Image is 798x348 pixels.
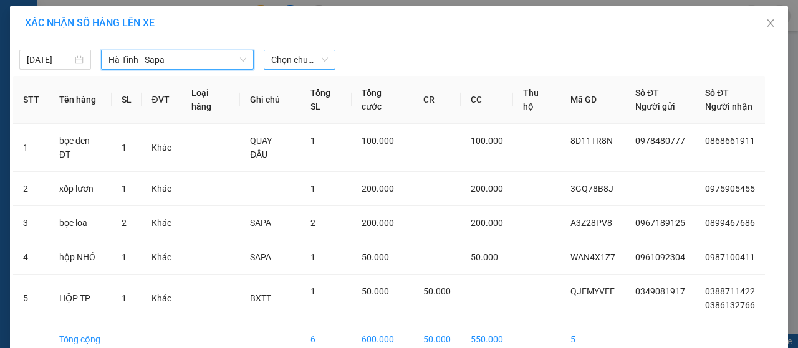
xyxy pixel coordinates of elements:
[27,53,72,67] input: 11/09/2025
[108,50,246,69] span: Hà Tĩnh - Sapa
[271,50,328,69] span: Chọn chuyến
[705,252,755,262] span: 0987100411
[362,218,394,228] span: 200.000
[122,184,127,194] span: 1
[362,184,394,194] span: 200.000
[705,300,755,310] span: 0386132766
[570,136,613,146] span: 8D11TR8N
[250,293,271,303] span: BXTT
[13,240,49,275] td: 4
[570,286,615,296] span: QJEMYVEE
[13,124,49,172] td: 1
[13,206,49,240] td: 3
[49,172,112,206] td: xốp lươn
[122,252,127,262] span: 1
[250,252,271,262] span: SAPA
[352,76,413,124] th: Tổng cước
[250,136,272,159] span: QUAY ĐẦU
[635,286,685,296] span: 0349081917
[142,206,181,240] td: Khác
[310,184,315,194] span: 1
[13,275,49,322] td: 5
[310,136,315,146] span: 1
[65,72,301,151] h2: VP Nhận: Văn phòng Lào Cai
[250,218,271,228] span: SAPA
[635,101,675,111] span: Người gửi
[753,6,788,41] button: Close
[362,286,389,296] span: 50.000
[25,17,155,29] span: XÁC NHẬN SỐ HÀNG LÊN XE
[310,252,315,262] span: 1
[705,184,755,194] span: 0975905455
[766,18,776,28] span: close
[705,218,755,228] span: 0899467686
[142,240,181,275] td: Khác
[49,76,112,124] th: Tên hàng
[471,252,498,262] span: 50.000
[13,172,49,206] td: 2
[52,16,187,63] b: [PERSON_NAME] (Vinh - Sapa)
[635,218,685,228] span: 0967189125
[142,275,181,322] td: Khác
[112,76,142,124] th: SL
[362,252,389,262] span: 50.000
[560,76,625,124] th: Mã GD
[471,184,503,194] span: 200.000
[705,101,752,111] span: Người nhận
[471,136,503,146] span: 100.000
[240,76,300,124] th: Ghi chú
[142,172,181,206] td: Khác
[570,252,615,262] span: WAN4X1Z7
[461,76,513,124] th: CC
[413,76,461,124] th: CR
[300,76,352,124] th: Tổng SL
[122,218,127,228] span: 2
[471,218,503,228] span: 200.000
[181,76,240,124] th: Loại hàng
[122,143,127,153] span: 1
[705,286,755,296] span: 0388711422
[49,206,112,240] td: bọc loa
[142,124,181,172] td: Khác
[362,136,394,146] span: 100.000
[142,76,181,124] th: ĐVT
[635,88,659,98] span: Số ĐT
[7,72,100,93] h2: QJEMYVEE
[570,184,613,194] span: 3GQ78B8J
[49,240,112,275] td: hộp NHỎ
[310,286,315,296] span: 1
[635,252,685,262] span: 0961092304
[570,218,612,228] span: A3Z28PV8
[49,124,112,172] td: bọc đen ĐT
[310,218,315,228] span: 2
[49,275,112,322] td: HỘP TP
[705,136,755,146] span: 0868661911
[239,56,247,63] span: down
[705,88,729,98] span: Số ĐT
[166,10,301,31] b: [DOMAIN_NAME]
[423,286,451,296] span: 50.000
[513,76,560,124] th: Thu hộ
[13,76,49,124] th: STT
[635,136,685,146] span: 0978480777
[122,293,127,303] span: 1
